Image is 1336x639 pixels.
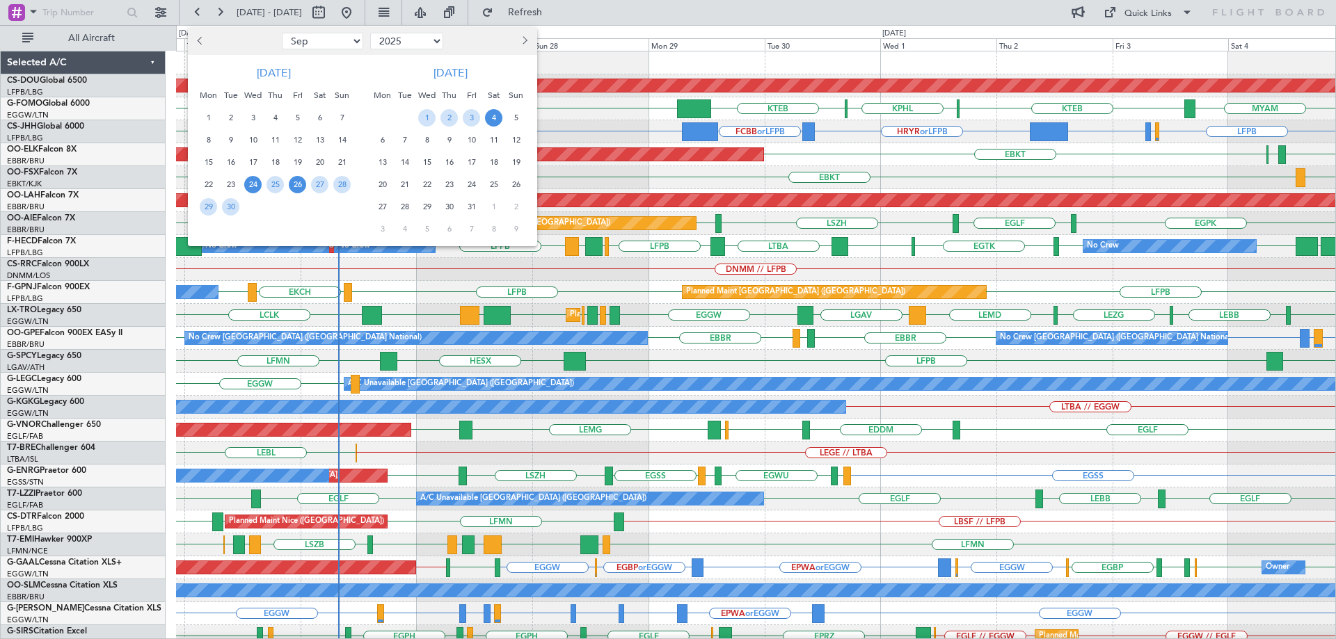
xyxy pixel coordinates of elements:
[372,173,394,195] div: 20-10-2025
[507,109,525,127] span: 5
[418,176,436,193] span: 22
[331,129,353,151] div: 14-9-2025
[507,198,525,216] span: 2
[289,109,306,127] span: 5
[505,173,527,195] div: 26-10-2025
[220,84,242,106] div: Tue
[507,220,525,238] span: 9
[198,106,220,129] div: 1-9-2025
[264,84,287,106] div: Thu
[440,220,458,238] span: 6
[461,195,483,218] div: 31-10-2025
[242,151,264,173] div: 17-9-2025
[289,131,306,149] span: 12
[418,109,436,127] span: 1
[507,176,525,193] span: 26
[505,106,527,129] div: 5-10-2025
[463,220,480,238] span: 7
[416,173,438,195] div: 22-10-2025
[200,109,217,127] span: 1
[267,176,284,193] span: 25
[220,106,242,129] div: 2-9-2025
[461,129,483,151] div: 10-10-2025
[198,195,220,218] div: 29-9-2025
[374,198,391,216] span: 27
[370,33,443,49] select: Select year
[311,131,328,149] span: 13
[287,129,309,151] div: 12-9-2025
[485,109,502,127] span: 4
[440,198,458,216] span: 30
[516,30,532,52] button: Next month
[222,131,239,149] span: 9
[309,106,331,129] div: 6-9-2025
[222,198,239,216] span: 30
[289,176,306,193] span: 26
[461,151,483,173] div: 17-10-2025
[309,173,331,195] div: 27-9-2025
[438,173,461,195] div: 23-10-2025
[394,151,416,173] div: 14-10-2025
[198,129,220,151] div: 8-9-2025
[222,154,239,171] span: 16
[198,173,220,195] div: 22-9-2025
[507,131,525,149] span: 12
[438,195,461,218] div: 30-10-2025
[331,151,353,173] div: 21-9-2025
[438,218,461,240] div: 6-11-2025
[287,173,309,195] div: 26-9-2025
[244,154,262,171] span: 17
[505,129,527,151] div: 12-10-2025
[374,176,391,193] span: 20
[463,154,480,171] span: 17
[287,106,309,129] div: 5-9-2025
[440,154,458,171] span: 16
[200,154,217,171] span: 15
[242,173,264,195] div: 24-9-2025
[394,218,416,240] div: 4-11-2025
[333,154,351,171] span: 21
[461,84,483,106] div: Fri
[418,154,436,171] span: 15
[461,173,483,195] div: 24-10-2025
[505,195,527,218] div: 2-11-2025
[463,109,480,127] span: 3
[372,129,394,151] div: 6-10-2025
[309,151,331,173] div: 20-9-2025
[282,33,363,49] select: Select month
[289,154,306,171] span: 19
[220,195,242,218] div: 30-9-2025
[309,129,331,151] div: 13-9-2025
[418,131,436,149] span: 8
[200,198,217,216] span: 29
[396,198,413,216] span: 28
[242,84,264,106] div: Wed
[463,176,480,193] span: 24
[244,109,262,127] span: 3
[244,176,262,193] span: 24
[374,154,391,171] span: 13
[244,131,262,149] span: 10
[463,131,480,149] span: 10
[438,106,461,129] div: 2-10-2025
[463,198,480,216] span: 31
[483,173,505,195] div: 25-10-2025
[264,106,287,129] div: 4-9-2025
[264,129,287,151] div: 11-9-2025
[394,84,416,106] div: Tue
[461,106,483,129] div: 3-10-2025
[485,220,502,238] span: 8
[200,131,217,149] span: 8
[264,173,287,195] div: 25-9-2025
[333,109,351,127] span: 7
[374,131,391,149] span: 6
[333,176,351,193] span: 28
[440,131,458,149] span: 9
[220,151,242,173] div: 16-9-2025
[267,154,284,171] span: 18
[333,131,351,149] span: 14
[331,84,353,106] div: Sun
[311,109,328,127] span: 6
[220,129,242,151] div: 9-9-2025
[416,151,438,173] div: 15-10-2025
